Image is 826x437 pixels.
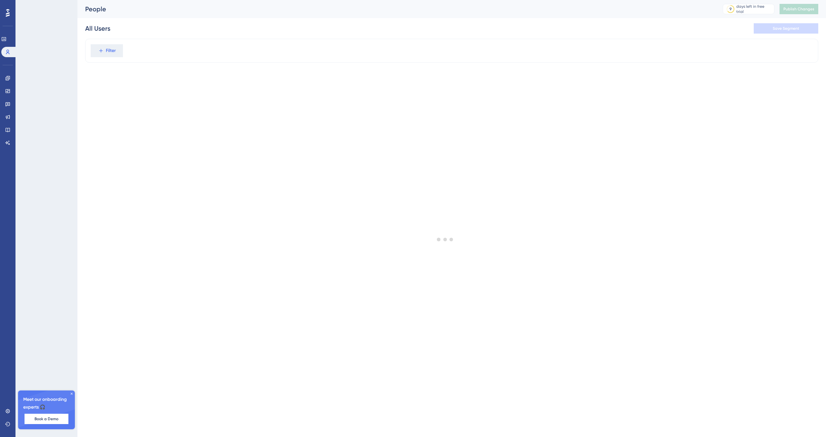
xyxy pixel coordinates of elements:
[85,5,707,14] div: People
[730,6,732,12] div: 9
[780,4,818,14] button: Publish Changes
[773,26,799,31] span: Save Segment
[754,23,818,34] button: Save Segment
[736,4,772,14] div: days left in free trial
[35,416,58,421] span: Book a Demo
[25,414,68,424] button: Book a Demo
[783,6,814,12] span: Publish Changes
[23,396,70,411] span: Meet our onboarding experts 🎧
[85,24,110,33] div: All Users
